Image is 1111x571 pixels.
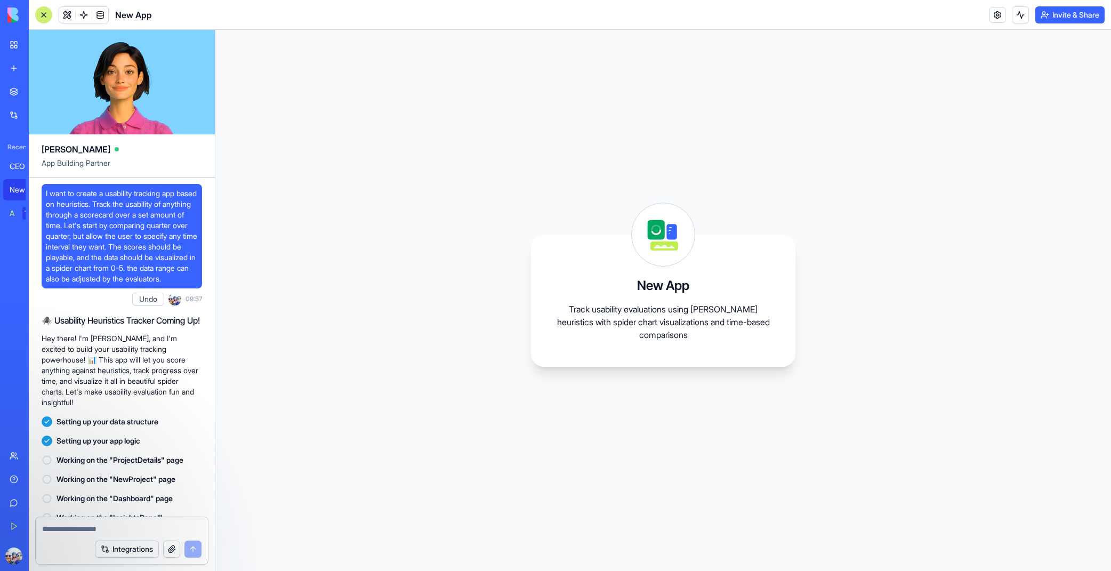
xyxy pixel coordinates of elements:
[3,203,46,224] a: AI Logo GeneratorTRY
[57,455,183,465] span: Working on the "ProjectDetails" page
[57,416,158,427] span: Setting up your data structure
[57,512,163,523] span: Working on the "InsightsPanel"
[57,474,175,485] span: Working on the "NewProject" page
[42,158,202,177] span: App Building Partner
[95,541,159,558] button: Integrations
[42,333,202,408] p: Hey there! I'm [PERSON_NAME], and I'm excited to build your usability tracking powerhouse! 📊 This...
[152,491,365,566] iframe: Intercom notifications message
[3,179,46,200] a: New App
[3,143,26,151] span: Recent
[5,548,22,565] img: ACg8ocIbj3mSFGab6yVHNGGOvId2VCXwclaIR6eJmRqJfIT5VNW_2ABE=s96-c
[46,188,198,284] span: I want to create a usability tracking app based on heuristics. Track the usability of anything th...
[7,7,74,22] img: logo
[42,314,202,327] h2: 🕷️ Usability Heuristics Tracker Coming Up!
[132,293,164,305] button: Undo
[42,143,110,156] span: [PERSON_NAME]
[186,295,202,303] span: 09:57
[557,303,770,341] p: Track usability evaluations using [PERSON_NAME] heuristics with spider chart visualizations and t...
[57,493,173,504] span: Working on the "Dashboard" page
[168,293,181,305] img: ACg8ocIbj3mSFGab6yVHNGGOvId2VCXwclaIR6eJmRqJfIT5VNW_2ABE=s96-c
[3,156,46,177] a: CEO Success Dashboard
[637,277,689,294] h3: New App
[10,161,39,172] div: CEO Success Dashboard
[57,436,140,446] span: Setting up your app logic
[10,184,39,195] div: New App
[10,208,15,219] div: AI Logo Generator
[1035,6,1105,23] button: Invite & Share
[115,9,152,21] span: New App
[22,207,39,220] div: TRY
